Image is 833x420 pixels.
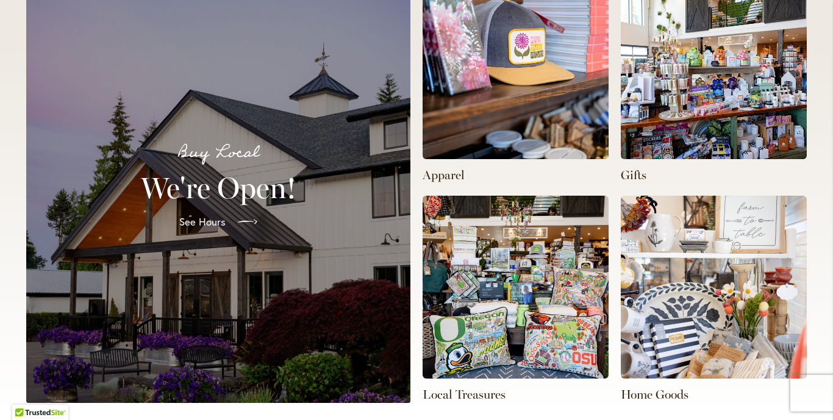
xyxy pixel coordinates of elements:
p: Gifts [621,166,807,183]
h2: We're Open! [41,171,396,205]
a: See Hours [170,205,267,239]
p: Buy Local [41,140,396,166]
img: springgiftshop-28-1.jpg [423,196,609,379]
img: springgiftshop-62.jpg [621,196,807,379]
span: See Hours [179,215,226,229]
p: Apparel [423,166,609,183]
